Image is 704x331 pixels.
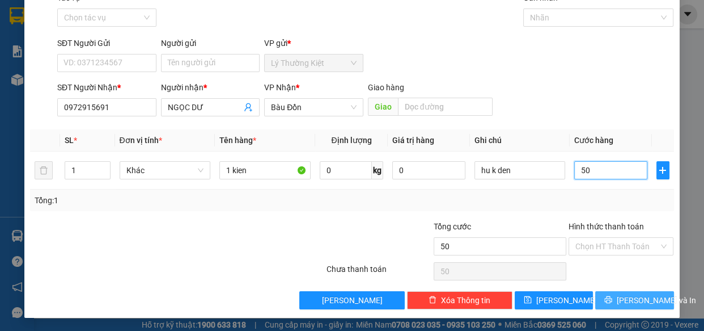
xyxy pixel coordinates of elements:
span: [PERSON_NAME] [536,294,597,307]
span: delete [429,296,436,305]
input: Dọc đường [398,98,493,116]
div: SĐT Người Gửi [57,37,156,49]
input: 0 [392,161,465,179]
span: SL [65,136,74,145]
span: Tổng cước [434,222,471,231]
span: Gửi: [10,11,27,23]
div: Chưa thanh toán [325,263,433,283]
span: Đơn vị tính [120,136,162,145]
button: save[PERSON_NAME] [515,291,593,309]
span: Giá trị hàng [392,136,434,145]
div: vy [108,37,223,51]
span: user-add [244,103,253,112]
div: Tổng: 1 [35,194,273,207]
div: 0395306506 [108,51,223,66]
button: plus [656,161,669,179]
span: VP Nhận [264,83,296,92]
div: 150.000 [107,73,224,89]
div: Người gửi [161,37,260,49]
span: Định lượng [331,136,371,145]
th: Ghi chú [470,129,570,152]
span: Giao hàng [368,83,404,92]
div: Người nhận [161,81,260,94]
span: Bàu Đồn [271,99,357,116]
button: printer[PERSON_NAME] và In [595,291,673,309]
span: [PERSON_NAME] và In [617,294,696,307]
span: Giao [368,98,398,116]
div: SĐT Người Nhận [57,81,156,94]
span: [PERSON_NAME] [322,294,383,307]
button: deleteXóa Thông tin [407,291,512,309]
span: Nhận: [108,11,135,23]
span: Tên hàng [219,136,256,145]
span: printer [604,296,612,305]
span: Cước hàng [574,136,613,145]
span: kg [372,161,383,179]
span: Lý Thường Kiệt [271,55,357,72]
input: VD: Bàn, Ghế [219,161,311,179]
div: VP gửi [264,37,363,49]
span: CC : [107,76,122,88]
button: [PERSON_NAME] [299,291,405,309]
span: Khác [126,162,204,179]
label: Hình thức thanh toán [569,222,644,231]
span: save [524,296,532,305]
span: plus [657,166,669,175]
button: delete [35,161,53,179]
span: Xóa Thông tin [441,294,490,307]
div: Lý Thường Kiệt [10,10,100,37]
div: VP [GEOGRAPHIC_DATA] [108,10,223,37]
input: Ghi Chú [474,161,566,179]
